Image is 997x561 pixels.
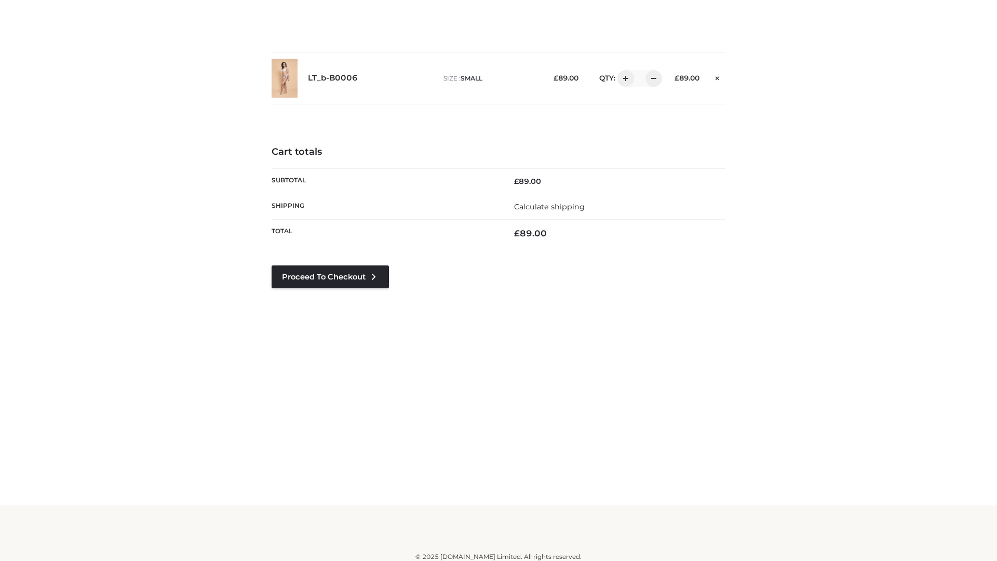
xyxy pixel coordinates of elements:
th: Total [272,220,498,247]
bdi: 89.00 [554,74,578,82]
a: LT_b-B0006 [308,73,358,83]
th: Subtotal [272,168,498,194]
div: QTY: [589,70,658,87]
bdi: 89.00 [514,177,541,186]
span: £ [514,177,519,186]
a: Remove this item [710,70,725,84]
bdi: 89.00 [514,228,547,238]
span: SMALL [461,74,482,82]
span: £ [675,74,679,82]
a: Calculate shipping [514,202,585,211]
h4: Cart totals [272,146,725,158]
span: £ [514,228,520,238]
a: Proceed to Checkout [272,265,389,288]
p: size : [443,74,537,83]
bdi: 89.00 [675,74,699,82]
span: £ [554,74,558,82]
th: Shipping [272,194,498,219]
